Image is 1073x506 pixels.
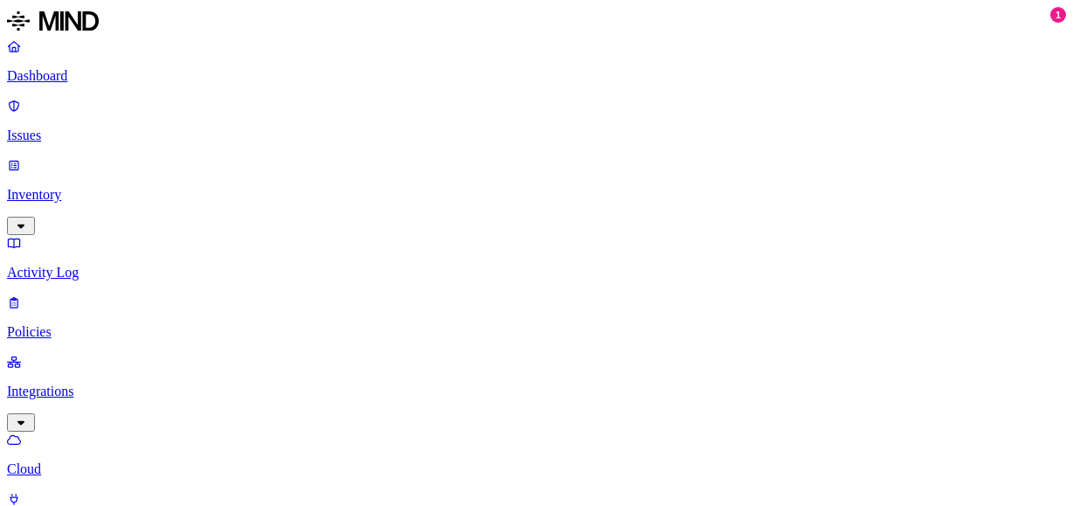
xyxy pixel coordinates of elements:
[7,98,1066,143] a: Issues
[7,432,1066,477] a: Cloud
[7,157,1066,232] a: Inventory
[7,38,1066,84] a: Dashboard
[7,295,1066,340] a: Policies
[7,265,1066,281] p: Activity Log
[7,384,1066,399] p: Integrations
[1050,7,1066,23] div: 1
[7,187,1066,203] p: Inventory
[7,68,1066,84] p: Dashboard
[7,235,1066,281] a: Activity Log
[7,324,1066,340] p: Policies
[7,461,1066,477] p: Cloud
[7,354,1066,429] a: Integrations
[7,128,1066,143] p: Issues
[7,7,99,35] img: MIND
[7,7,1066,38] a: MIND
